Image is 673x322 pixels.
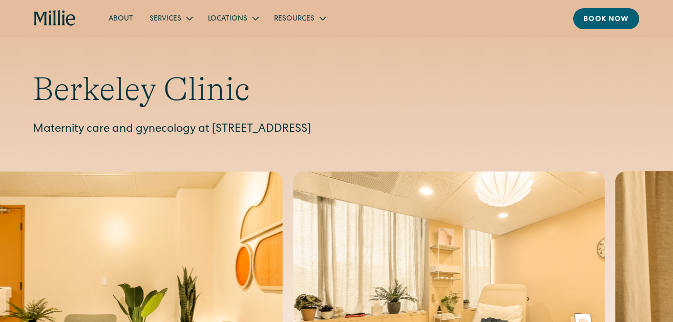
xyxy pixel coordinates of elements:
div: Book now [583,14,629,25]
a: Book now [573,8,639,29]
div: Resources [266,10,333,27]
div: Services [150,14,181,25]
a: About [100,10,141,27]
a: home [34,10,76,27]
p: Maternity care and gynecology at [STREET_ADDRESS] [33,122,640,138]
div: Locations [200,10,266,27]
div: Locations [208,14,247,25]
div: Services [141,10,200,27]
h1: Berkeley Clinic [33,70,640,109]
div: Resources [274,14,314,25]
